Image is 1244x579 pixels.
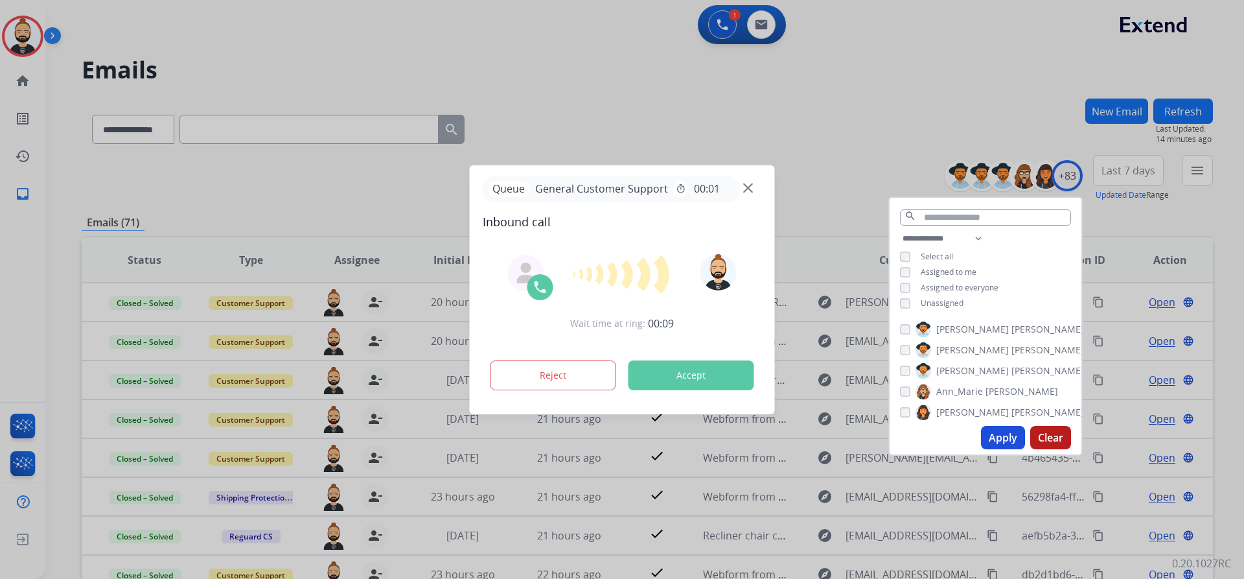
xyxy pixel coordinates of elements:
span: Ann_Marie [936,385,983,398]
p: Queue [488,181,530,197]
span: 00:09 [648,316,674,331]
span: [PERSON_NAME] [1011,364,1084,377]
button: Clear [1030,426,1071,449]
span: [PERSON_NAME] [1011,323,1084,336]
mat-icon: search [904,210,916,222]
img: call-icon [533,279,548,295]
span: Unassigned [921,298,963,309]
button: Reject [490,360,616,390]
span: Select all [921,251,953,262]
img: avatar [700,254,736,290]
img: close-button [743,183,753,193]
p: 0.20.1027RC [1172,556,1231,571]
span: [PERSON_NAME] [936,406,1009,419]
img: agent-avatar [516,263,536,283]
button: Accept [628,360,754,390]
button: Apply [981,426,1025,449]
span: General Customer Support [530,181,673,196]
span: [PERSON_NAME] [1011,406,1084,419]
span: Assigned to everyone [921,282,998,293]
span: Assigned to me [921,266,976,278]
span: [PERSON_NAME] [1011,344,1084,357]
span: [PERSON_NAME] [936,364,1009,377]
span: 00:01 [694,181,720,196]
span: Inbound call [483,213,762,231]
mat-icon: timer [676,183,686,194]
span: [PERSON_NAME] [985,385,1058,398]
span: [PERSON_NAME] [936,323,1009,336]
span: Wait time at ring: [570,317,645,330]
span: [PERSON_NAME] [936,344,1009,357]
